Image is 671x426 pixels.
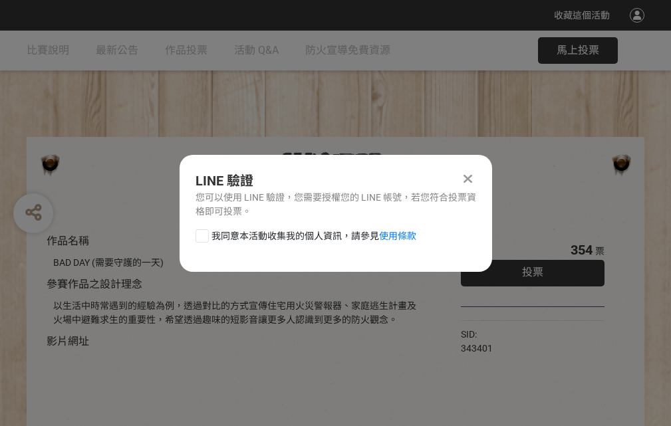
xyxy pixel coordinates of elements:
div: LINE 驗證 [196,171,476,191]
span: 馬上投票 [557,44,599,56]
a: 比賽說明 [27,31,69,70]
span: 投票 [522,266,543,278]
a: 防火宣導免費資源 [305,31,390,70]
span: 作品投票 [165,44,207,56]
div: 以生活中時常遇到的經驗為例，透過對比的方式宣傳住宅用火災警報器、家庭逃生計畫及火場中避難求生的重要性，希望透過趣味的短影音讓更多人認識到更多的防火觀念。 [53,299,421,327]
span: 防火宣導免費資源 [305,44,390,56]
span: SID: 343401 [461,329,493,354]
iframe: Facebook Share [496,328,563,341]
span: 收藏這個活動 [554,10,610,21]
a: 最新公告 [96,31,138,70]
span: 354 [571,242,593,258]
div: 您可以使用 LINE 驗證，您需要授權您的 LINE 帳號，若您符合投票資格即可投票。 [196,191,476,219]
a: 活動 Q&A [234,31,279,70]
a: 作品投票 [165,31,207,70]
span: 活動 Q&A [234,44,279,56]
span: 最新公告 [96,44,138,56]
span: 參賽作品之設計理念 [47,278,142,290]
span: 影片網址 [47,335,89,348]
span: 我同意本活動收集我的個人資訊，請參見 [211,229,416,243]
button: 馬上投票 [538,37,618,64]
div: BAD DAY (需要守護的一天) [53,256,421,270]
span: 票 [595,246,604,257]
a: 使用條款 [379,231,416,241]
span: 比賽說明 [27,44,69,56]
span: 作品名稱 [47,235,89,247]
